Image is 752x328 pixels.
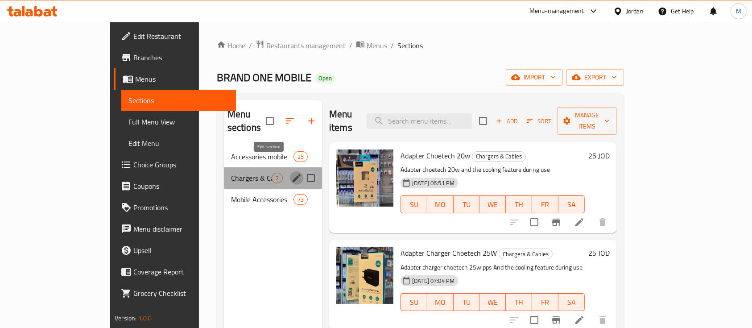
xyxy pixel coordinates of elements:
div: Chargers & Cables [472,151,526,162]
span: TU [457,198,476,211]
a: Restaurants management [256,40,346,51]
button: SA [558,195,585,213]
button: export [566,69,624,86]
span: Coupons [133,181,229,191]
button: FR [532,195,558,213]
button: Branch-specific-item [545,212,567,233]
button: TH [506,293,532,311]
button: Add section [301,110,322,132]
div: Accessories mobile25 [224,146,322,167]
span: Chargers & Cables [472,151,525,162]
span: Edit Menu [128,138,229,149]
span: Full Menu View [128,116,229,127]
span: Coverage Report [133,266,229,277]
span: SU [405,198,424,211]
button: SA [558,293,585,311]
span: Select all sections [260,112,279,130]
a: Coverage Report [114,261,236,282]
span: Sort sections [279,110,301,132]
button: Manage items [557,107,617,135]
input: search [367,113,472,129]
span: TH [509,296,529,309]
a: Edit Menu [121,133,236,154]
span: Sort [527,116,551,126]
a: Menus [114,68,236,90]
span: [DATE] 06:51 PM [409,179,458,187]
span: Chargers & Cables [231,173,272,183]
span: WE [483,198,502,211]
button: MO [427,293,454,311]
li: / [391,40,394,51]
span: Choice Groups [133,159,229,170]
span: Add [495,116,519,126]
span: Sections [397,40,423,51]
button: delete [592,212,613,233]
div: Chargers & Cables2edit [224,167,322,189]
p: Adapter charger choetech 25w pps And the cooling feature during use [401,262,585,273]
span: Adapter Charger Choetech 25W [401,246,497,260]
button: TH [506,195,532,213]
div: Menu-management [529,6,584,17]
a: Menus [356,40,387,51]
button: edit [290,171,303,185]
span: FR [536,198,555,211]
span: Accessories mobile [231,151,293,162]
button: TU [454,195,480,213]
div: items [293,151,308,162]
span: Select section [474,112,492,130]
a: Upsell [114,240,236,261]
h6: 25 JOD [588,149,610,162]
span: M [736,6,741,16]
span: Menus [135,74,229,84]
button: TU [454,293,480,311]
div: Chargers & Cables [499,249,553,259]
a: Promotions [114,197,236,218]
span: export [574,72,617,83]
span: TH [509,198,529,211]
button: SU [401,293,427,311]
span: SA [562,296,581,309]
span: WE [483,296,502,309]
span: 25 [294,153,307,161]
span: BRAND ONE MOBILE [217,67,311,87]
button: import [506,69,563,86]
h6: 25 JOD [588,247,610,259]
span: Sections [128,95,229,106]
a: Sections [121,90,236,111]
button: SU [401,195,427,213]
span: Sort items [521,114,557,128]
span: Add item [492,114,521,128]
a: Branches [114,47,236,68]
li: / [249,40,252,51]
span: import [513,72,556,83]
span: Restaurants management [266,40,346,51]
span: Chargers & Cables [499,249,552,259]
span: Grocery Checklist [133,288,229,299]
button: Add [492,114,521,128]
span: [DATE] 07:04 PM [409,277,458,285]
div: Jordan [626,6,644,16]
span: Branches [133,52,229,63]
span: Version: [115,312,136,324]
a: Grocery Checklist [114,282,236,304]
a: Full Menu View [121,111,236,133]
span: SA [562,198,581,211]
span: Adapter Choetech 20w [401,149,470,162]
nav: Menu sections [224,142,322,214]
span: Upsell [133,245,229,256]
span: SU [405,296,424,309]
div: items [272,173,283,183]
span: Edit Restaurant [133,31,229,42]
span: Mobile Accessories [231,194,293,205]
span: Menu disclaimer [133,224,229,234]
button: WE [479,195,506,213]
nav: breadcrumb [217,40,624,51]
div: Open [315,73,335,84]
img: Adapter Charger Choetech 25W [336,247,393,304]
span: MO [431,198,450,211]
span: Open [315,75,335,82]
a: Menu disclaimer [114,218,236,240]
